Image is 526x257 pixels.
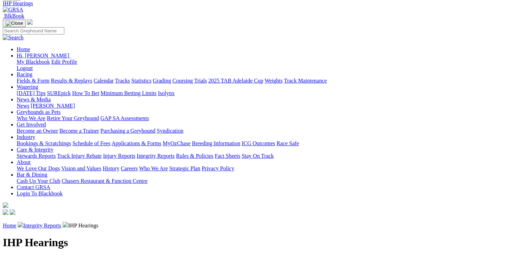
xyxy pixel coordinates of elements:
[17,128,58,134] a: Become an Owner
[100,115,149,121] a: GAP SA Assessments
[17,103,29,109] a: News
[47,90,71,96] a: SUREpick
[121,165,138,171] a: Careers
[163,140,191,146] a: MyOzChase
[17,53,71,59] a: Hi, [PERSON_NAME]
[17,165,60,171] a: We Love Our Dogs
[3,222,523,229] p: IHP Hearings
[17,96,51,102] a: News & Media
[115,78,130,84] a: Tracks
[172,78,193,84] a: Coursing
[192,140,240,146] a: Breeding Information
[51,59,77,65] a: Edit Profile
[47,115,99,121] a: Retire Your Greyhound
[57,153,102,159] a: Track Injury Rebate
[17,153,56,159] a: Stewards Reports
[27,19,33,25] img: logo-grsa-white.png
[51,78,92,84] a: Results & Replays
[17,90,523,96] div: Wagering
[139,165,168,171] a: Who We Are
[23,223,61,228] a: Integrity Reports
[17,53,69,59] span: Hi, [PERSON_NAME]
[137,153,175,159] a: Integrity Reports
[3,34,24,41] img: Search
[17,147,54,153] a: Care & Integrity
[265,78,283,84] a: Weights
[17,165,523,172] div: About
[17,78,523,84] div: Racing
[4,13,24,19] span: BlkBook
[17,178,523,184] div: Bar & Dining
[17,59,50,65] a: My Blackbook
[17,122,46,127] a: Get Involved
[153,78,171,84] a: Grading
[17,159,31,165] a: About
[242,153,274,159] a: Stay On Track
[17,172,47,178] a: Bar & Dining
[3,27,64,34] input: Search
[3,209,8,215] img: facebook.svg
[176,153,213,159] a: Rules & Policies
[17,109,60,115] a: Greyhounds as Pets
[17,46,30,52] a: Home
[17,178,60,184] a: Cash Up Your Club
[17,90,46,96] a: [DATE] Tips
[17,128,523,134] div: Get Involved
[284,78,327,84] a: Track Maintenance
[18,222,23,227] img: chevron-right.svg
[72,140,110,146] a: Schedule of Fees
[63,222,68,227] img: chevron-right.svg
[62,178,147,184] a: Chasers Restaurant & Function Centre
[94,78,114,84] a: Calendar
[17,115,46,121] a: Who We Are
[194,78,207,84] a: Trials
[17,84,38,90] a: Wagering
[276,140,299,146] a: Race Safe
[3,7,23,13] img: GRSA
[61,165,101,171] a: Vision and Values
[3,202,8,208] img: logo-grsa-white.png
[17,140,71,146] a: Bookings & Scratchings
[158,90,175,96] a: Isolynx
[3,223,16,228] a: Home
[208,78,263,84] a: 2025 TAB Adelaide Cup
[242,140,275,146] a: ICG Outcomes
[215,153,240,159] a: Fact Sheets
[17,140,523,147] div: Industry
[10,209,15,215] img: twitter.svg
[17,134,35,140] a: Industry
[131,78,152,84] a: Statistics
[17,184,50,190] a: Contact GRSA
[3,20,26,27] button: Toggle navigation
[3,236,523,249] h1: IHP Hearings
[157,128,183,134] a: Syndication
[3,13,24,19] a: BlkBook
[59,128,99,134] a: Become a Trainer
[17,71,32,77] a: Racing
[17,153,523,159] div: Care & Integrity
[17,59,523,71] div: Hi, [PERSON_NAME]
[202,165,234,171] a: Privacy Policy
[72,90,99,96] a: How To Bet
[103,165,119,171] a: History
[169,165,200,171] a: Strategic Plan
[112,140,161,146] a: Applications & Forms
[31,103,75,109] a: [PERSON_NAME]
[6,21,23,26] img: Close
[3,0,523,7] a: IHP Hearings
[17,115,523,122] div: Greyhounds as Pets
[100,90,156,96] a: Minimum Betting Limits
[103,153,135,159] a: Injury Reports
[17,65,33,71] a: Logout
[17,78,49,84] a: Fields & Form
[100,128,155,134] a: Purchasing a Greyhound
[17,103,523,109] div: News & Media
[17,190,63,196] a: Login To Blackbook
